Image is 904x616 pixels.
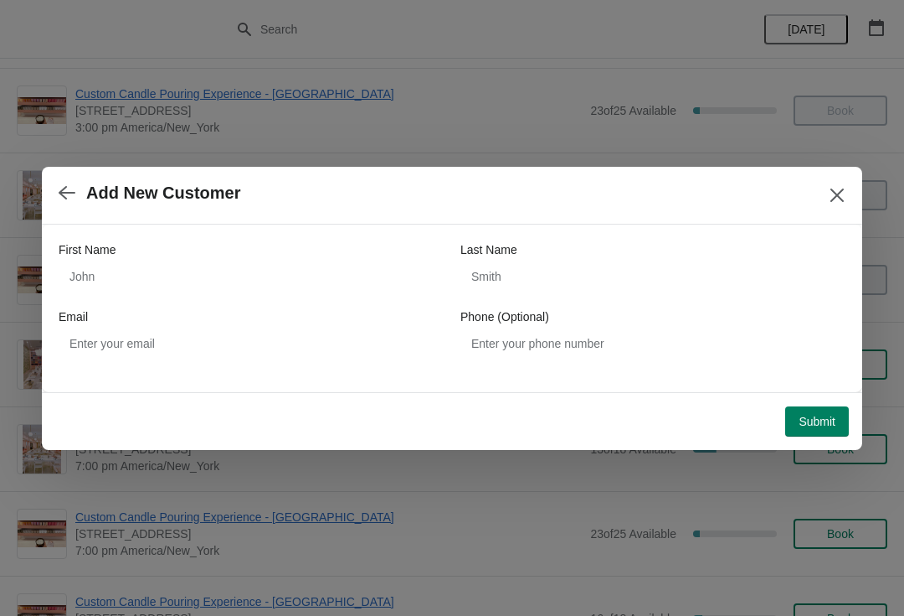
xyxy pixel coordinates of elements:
[460,261,845,292] input: Smith
[59,261,444,292] input: John
[799,415,835,428] span: Submit
[460,241,517,258] label: Last Name
[460,308,549,325] label: Phone (Optional)
[785,406,849,437] button: Submit
[59,329,444,359] input: Enter your email
[822,180,852,210] button: Close
[86,184,240,203] h2: Add New Customer
[460,329,845,359] input: Enter your phone number
[59,241,116,258] label: First Name
[59,308,88,325] label: Email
